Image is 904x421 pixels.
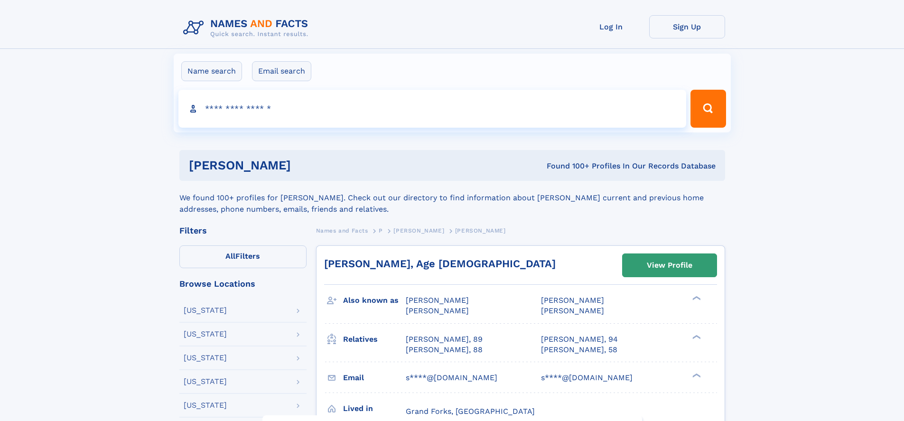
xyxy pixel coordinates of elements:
[179,280,307,288] div: Browse Locations
[393,225,444,236] a: [PERSON_NAME]
[379,227,383,234] span: P
[184,378,227,385] div: [US_STATE]
[573,15,649,38] a: Log In
[541,296,604,305] span: [PERSON_NAME]
[324,258,556,270] a: [PERSON_NAME], Age [DEMOGRAPHIC_DATA]
[647,254,692,276] div: View Profile
[189,159,419,171] h1: [PERSON_NAME]
[184,307,227,314] div: [US_STATE]
[184,354,227,362] div: [US_STATE]
[541,306,604,315] span: [PERSON_NAME]
[343,370,406,386] h3: Email
[541,345,617,355] a: [PERSON_NAME], 58
[179,181,725,215] div: We found 100+ profiles for [PERSON_NAME]. Check out our directory to find information about [PERS...
[455,227,506,234] span: [PERSON_NAME]
[184,402,227,409] div: [US_STATE]
[690,372,701,378] div: ❯
[343,292,406,309] h3: Also known as
[406,407,535,416] span: Grand Forks, [GEOGRAPHIC_DATA]
[179,15,316,41] img: Logo Names and Facts
[406,296,469,305] span: [PERSON_NAME]
[184,330,227,338] div: [US_STATE]
[178,90,687,128] input: search input
[419,161,716,171] div: Found 100+ Profiles In Our Records Database
[181,61,242,81] label: Name search
[690,334,701,340] div: ❯
[343,331,406,347] h3: Relatives
[406,345,483,355] a: [PERSON_NAME], 88
[541,334,618,345] a: [PERSON_NAME], 94
[406,334,483,345] a: [PERSON_NAME], 89
[179,226,307,235] div: Filters
[406,306,469,315] span: [PERSON_NAME]
[252,61,311,81] label: Email search
[179,245,307,268] label: Filters
[343,401,406,417] h3: Lived in
[649,15,725,38] a: Sign Up
[690,295,701,301] div: ❯
[316,225,368,236] a: Names and Facts
[690,90,726,128] button: Search Button
[379,225,383,236] a: P
[393,227,444,234] span: [PERSON_NAME]
[623,254,717,277] a: View Profile
[225,252,235,261] span: All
